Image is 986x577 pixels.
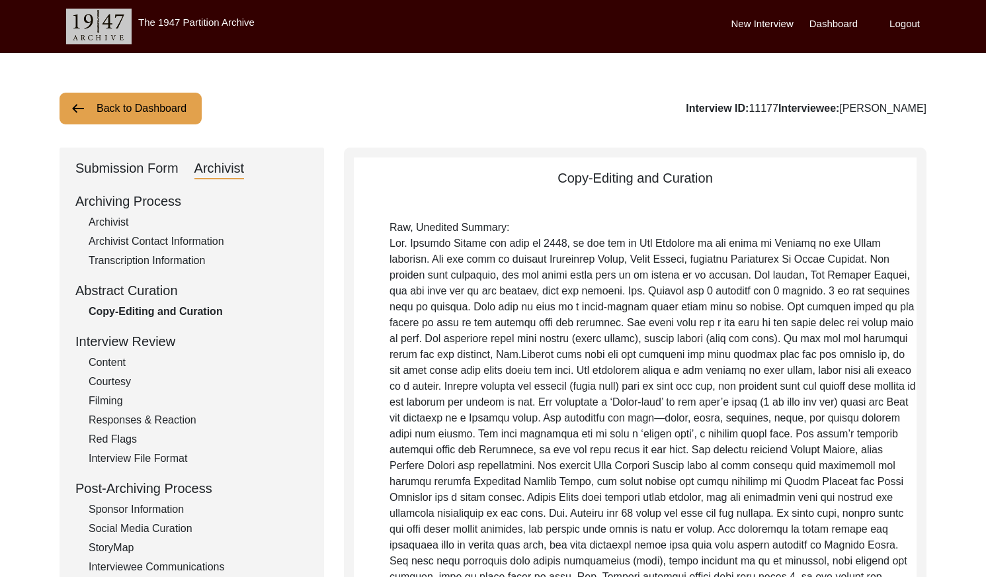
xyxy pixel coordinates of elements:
b: Interview ID: [686,103,749,114]
label: Logout [889,17,920,32]
div: Archivist [194,158,245,179]
div: Archivist [89,214,308,230]
div: Abstract Curation [75,281,308,300]
div: StoryMap [89,540,308,556]
div: Responses & Reaction [89,412,308,428]
div: Content [89,355,308,371]
div: Interview File Format [89,451,308,466]
div: Copy-Editing and Curation [354,168,917,188]
div: Interview Review [75,332,308,351]
label: New Interview [731,17,794,32]
label: Dashboard [809,17,858,32]
label: The 1947 Partition Archive [138,17,255,28]
div: Submission Form [75,158,179,179]
button: Back to Dashboard [60,93,202,124]
div: Red Flags [89,431,308,447]
div: Sponsor Information [89,502,308,517]
div: 11177 [PERSON_NAME] [686,101,926,116]
img: header-logo.png [66,9,132,44]
div: Transcription Information [89,253,308,269]
div: Archiving Process [75,191,308,211]
div: Post-Archiving Process [75,478,308,498]
div: Social Media Curation [89,521,308,537]
div: Filming [89,393,308,409]
b: Interviewee: [778,103,839,114]
div: Archivist Contact Information [89,234,308,249]
div: Courtesy [89,374,308,390]
img: arrow-left.png [70,101,86,116]
div: Interviewee Communications [89,559,308,575]
div: Copy-Editing and Curation [89,304,308,320]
